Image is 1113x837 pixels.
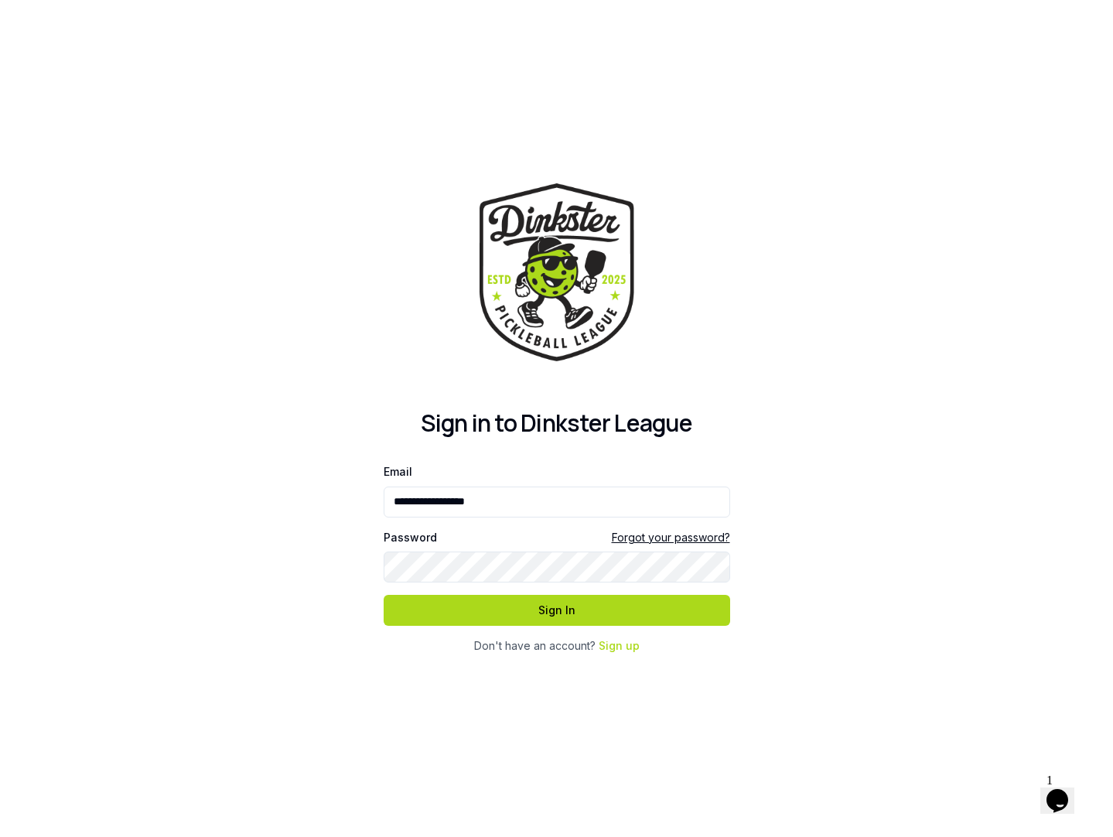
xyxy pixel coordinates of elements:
[1040,767,1090,814] iframe: chat widget
[384,595,730,626] button: Sign In
[384,638,730,654] div: Don't have an account?
[599,639,640,652] a: Sign up
[480,183,634,360] img: Dinkster League Logo
[384,532,437,543] label: Password
[384,409,730,437] h2: Sign in to Dinkster League
[384,465,412,478] label: Email
[612,530,730,545] a: Forgot your password?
